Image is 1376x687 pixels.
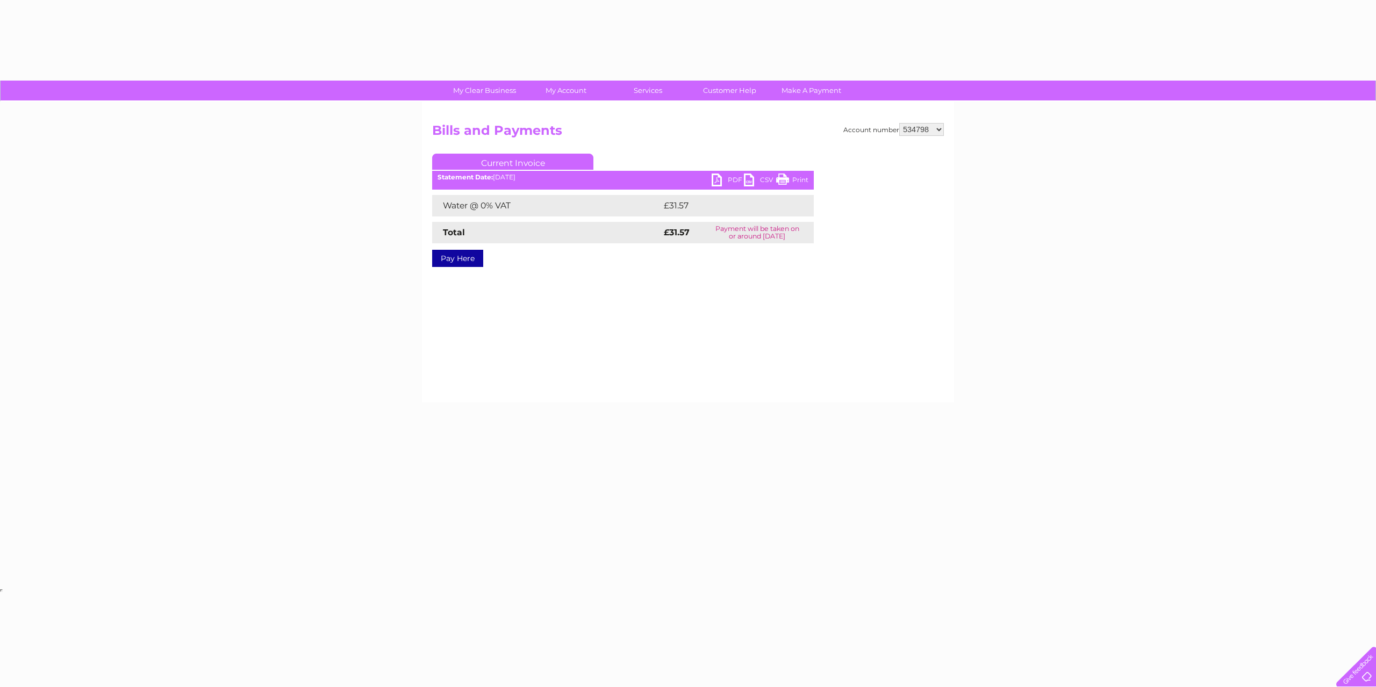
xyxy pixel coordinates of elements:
a: Make A Payment [767,81,856,100]
a: My Clear Business [440,81,529,100]
a: PDF [712,173,744,189]
b: Statement Date: [438,173,493,181]
a: My Account [522,81,611,100]
a: Current Invoice [432,154,593,170]
div: Account number [843,123,944,136]
a: Services [604,81,692,100]
a: Pay Here [432,250,483,267]
strong: £31.57 [664,227,690,237]
a: Customer Help [685,81,774,100]
td: £31.57 [661,195,791,216]
td: Payment will be taken on or around [DATE] [701,222,814,243]
h2: Bills and Payments [432,123,944,143]
a: CSV [744,173,776,189]
strong: Total [443,227,465,237]
td: Water @ 0% VAT [432,195,661,216]
a: Print [776,173,808,189]
div: [DATE] [432,173,814,181]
